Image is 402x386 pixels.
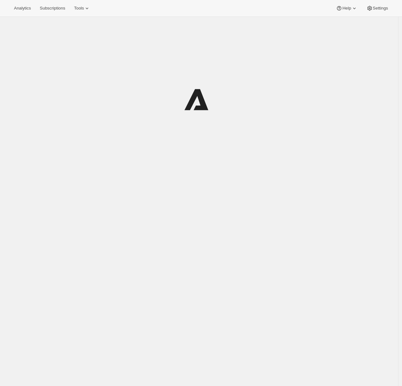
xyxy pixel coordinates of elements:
span: Subscriptions [40,6,65,11]
button: Help [332,4,361,13]
button: Tools [70,4,94,13]
span: Help [342,6,351,11]
button: Analytics [10,4,35,13]
span: Settings [373,6,388,11]
button: Subscriptions [36,4,69,13]
span: Analytics [14,6,31,11]
span: Tools [74,6,84,11]
button: Settings [363,4,392,13]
